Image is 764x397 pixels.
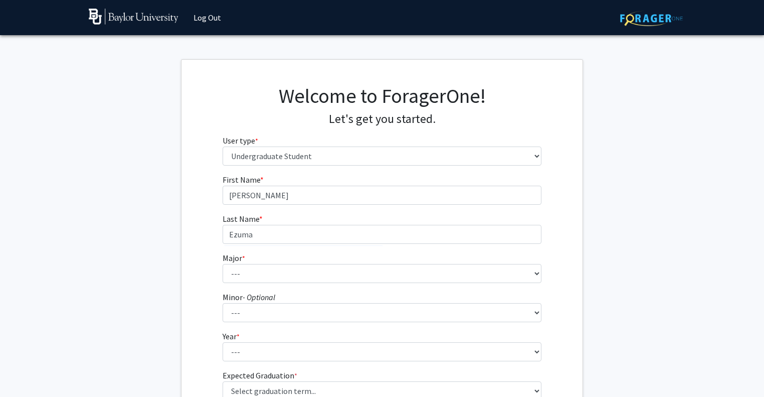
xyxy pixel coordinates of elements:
[223,214,259,224] span: Last Name
[223,112,542,126] h4: Let's get you started.
[223,84,542,108] h1: Welcome to ForagerOne!
[89,9,178,25] img: Baylor University Logo
[223,135,258,147] label: User type
[223,175,260,185] span: First Name
[223,291,275,303] label: Minor
[8,352,43,389] iframe: Chat
[223,330,240,342] label: Year
[223,252,245,264] label: Major
[243,292,275,302] i: - Optional
[620,11,683,26] img: ForagerOne Logo
[223,369,297,381] label: Expected Graduation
